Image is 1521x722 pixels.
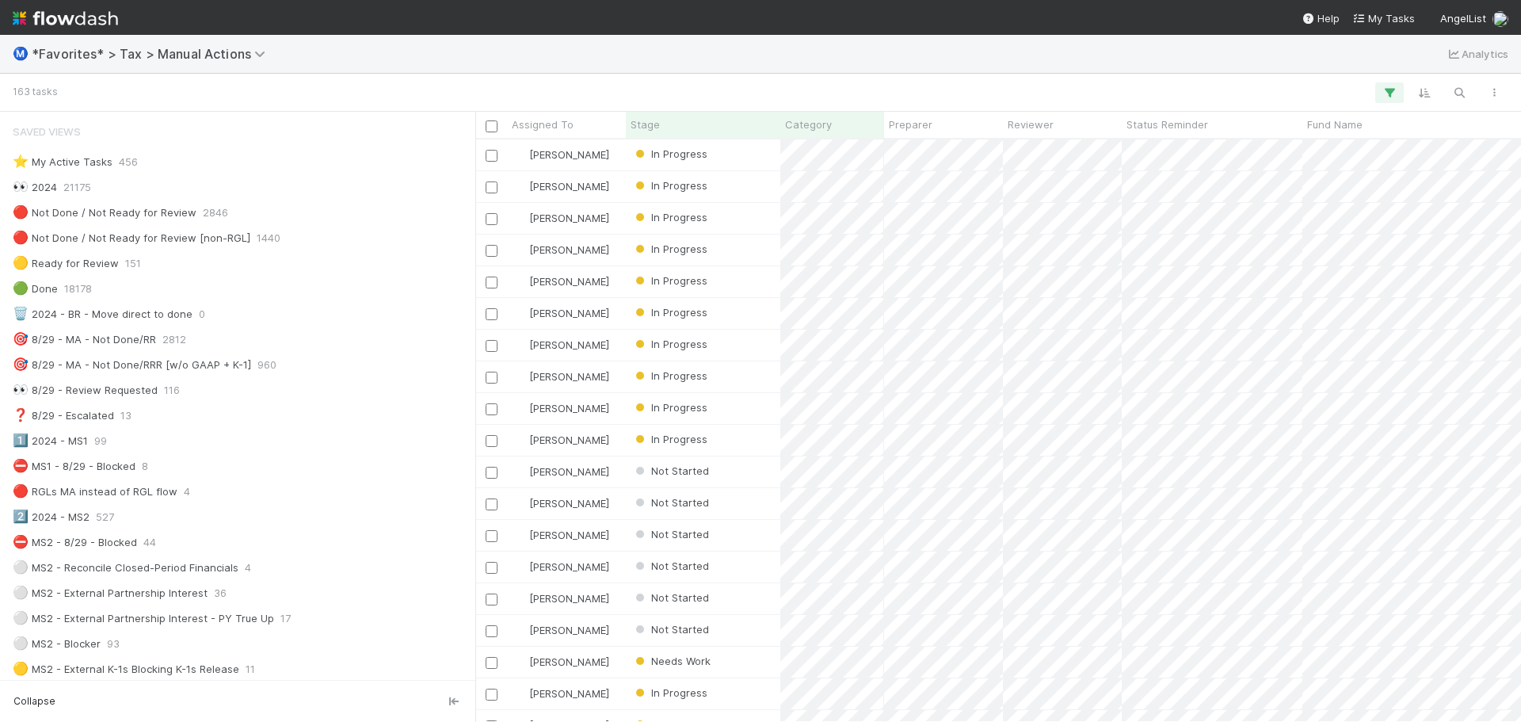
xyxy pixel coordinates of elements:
[13,330,156,350] div: 8/29 - MA - Not Done/RR
[486,530,497,542] input: Toggle Row Selected
[632,528,709,541] span: Not Started
[514,180,527,193] img: avatar_cfa6ccaa-c7d9-46b3-b608-2ec56ecf97ad.png
[13,228,250,248] div: Not Done / Not Ready for Review [non-RGL]
[13,180,29,193] span: 👀
[513,337,609,353] div: [PERSON_NAME]
[63,178,91,197] span: 21175
[529,497,609,510] span: [PERSON_NAME]
[1126,117,1208,132] span: Status Reminder
[13,155,29,168] span: ⭐
[514,434,527,446] img: avatar_e41e7ae5-e7d9-4d8d-9f56-31b0d7a2f4fd.png
[13,583,208,603] div: MS2 - External Partnership Interest
[514,529,527,541] img: avatar_cfa6ccaa-c7d9-46b3-b608-2ec56ecf97ad.png
[13,408,29,422] span: ❓
[513,622,609,638] div: [PERSON_NAME]
[514,307,527,319] img: avatar_cfa6ccaa-c7d9-46b3-b608-2ec56ecf97ad.png
[184,482,190,502] span: 4
[1440,12,1486,25] span: AngelList
[632,653,711,669] div: Needs Work
[514,497,527,510] img: avatar_e41e7ae5-e7d9-4d8d-9f56-31b0d7a2f4fd.png
[13,383,29,396] span: 👀
[486,435,497,447] input: Toggle Row Selected
[486,372,497,384] input: Toggle Row Selected
[13,507,90,527] div: 2024 - MS2
[529,370,609,383] span: [PERSON_NAME]
[514,370,527,383] img: avatar_cfa6ccaa-c7d9-46b3-b608-2ec56ecf97ad.png
[13,533,137,552] div: MS2 - 8/29 - Blocked
[513,210,609,226] div: [PERSON_NAME]
[632,241,707,257] div: In Progress
[529,148,609,161] span: [PERSON_NAME]
[13,254,119,273] div: Ready for Review
[13,178,57,197] div: 2024
[632,621,709,637] div: Not Started
[486,181,497,193] input: Toggle Row Selected
[632,623,709,636] span: Not Started
[1492,11,1508,27] img: avatar_cfa6ccaa-c7d9-46b3-b608-2ec56ecf97ad.png
[632,306,707,319] span: In Progress
[529,624,609,636] span: [PERSON_NAME]
[632,463,709,479] div: Not Started
[632,274,707,287] span: In Progress
[119,152,138,172] span: 456
[486,213,497,225] input: Toggle Row Selected
[529,529,609,541] span: [PERSON_NAME]
[280,609,291,628] span: 17
[513,273,609,289] div: [PERSON_NAME]
[632,431,707,447] div: In Progress
[1352,10,1415,26] a: My Tasks
[13,560,29,574] span: ⚪
[13,636,29,650] span: ⚪
[1307,117,1363,132] span: Fund Name
[486,245,497,257] input: Toggle Row Selected
[1008,117,1054,132] span: Reviewer
[1302,10,1340,26] div: Help
[257,355,276,375] span: 960
[514,338,527,351] img: avatar_cfa6ccaa-c7d9-46b3-b608-2ec56ecf97ad.png
[13,558,238,578] div: MS2 - Reconcile Closed-Period Financials
[13,659,239,679] div: MS2 - External K-1s Blocking K-1s Release
[632,209,707,225] div: In Progress
[513,242,609,258] div: [PERSON_NAME]
[512,117,574,132] span: Assigned To
[13,231,29,244] span: 🔴
[513,686,609,701] div: [PERSON_NAME]
[514,687,527,700] img: avatar_cfa6ccaa-c7d9-46b3-b608-2ec56ecf97ad.png
[164,380,180,400] span: 116
[203,203,228,223] span: 2846
[529,402,609,414] span: [PERSON_NAME]
[13,281,29,295] span: 🟢
[13,586,29,599] span: ⚪
[162,330,186,350] span: 2812
[13,205,29,219] span: 🔴
[632,686,707,699] span: In Progress
[632,399,707,415] div: In Progress
[13,634,101,654] div: MS2 - Blocker
[13,431,88,451] div: 2024 - MS1
[632,369,707,382] span: In Progress
[632,560,709,572] span: Not Started
[632,496,709,509] span: Not Started
[632,178,707,193] div: In Progress
[632,179,707,192] span: In Progress
[125,254,141,273] span: 151
[513,590,609,606] div: [PERSON_NAME]
[13,203,196,223] div: Not Done / Not Ready for Review
[632,243,707,255] span: In Progress
[529,434,609,446] span: [PERSON_NAME]
[632,146,707,162] div: In Progress
[94,431,107,451] span: 99
[486,499,497,510] input: Toggle Row Selected
[889,117,932,132] span: Preparer
[13,510,29,523] span: 2️⃣
[13,457,135,476] div: MS1 - 8/29 - Blocked
[13,304,193,324] div: 2024 - BR - Move direct to done
[632,433,707,445] span: In Progress
[632,401,707,414] span: In Progress
[486,562,497,574] input: Toggle Row Selected
[514,212,527,224] img: avatar_cfa6ccaa-c7d9-46b3-b608-2ec56ecf97ad.png
[13,47,29,60] span: Ⓜ️
[529,560,609,573] span: [PERSON_NAME]
[632,526,709,542] div: Not Started
[1446,44,1508,63] a: Analytics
